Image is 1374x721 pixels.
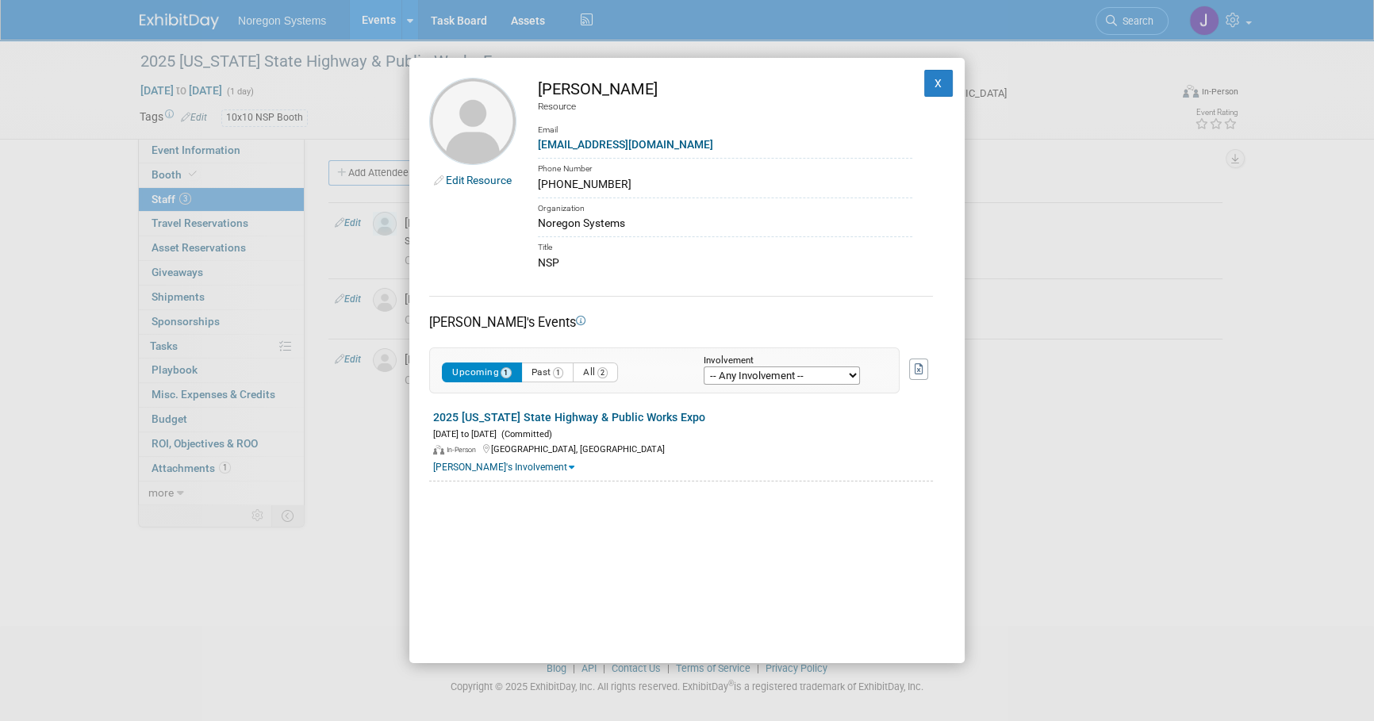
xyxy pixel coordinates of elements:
[538,138,713,151] a: [EMAIL_ADDRESS][DOMAIN_NAME]
[429,78,516,165] img: Bill Monroe
[538,215,912,232] div: Noregon Systems
[704,356,875,366] div: Involvement
[924,70,953,97] button: X
[497,429,552,439] span: (Committed)
[433,462,574,473] a: [PERSON_NAME]'s Involvement
[538,255,912,271] div: NSP
[553,367,564,378] span: 1
[433,426,933,441] div: [DATE] to [DATE]
[538,113,912,136] div: Email
[538,198,912,216] div: Organization
[538,176,912,193] div: [PHONE_NUMBER]
[501,367,512,378] span: 1
[521,362,574,382] button: Past1
[538,236,912,255] div: Title
[597,367,608,378] span: 2
[433,445,444,454] img: In-Person Event
[447,446,481,454] span: In-Person
[573,362,618,382] button: All2
[442,362,522,382] button: Upcoming1
[433,441,933,456] div: [GEOGRAPHIC_DATA], [GEOGRAPHIC_DATA]
[538,100,912,113] div: Resource
[433,411,705,424] a: 2025 [US_STATE] State Highway & Public Works Expo
[429,313,933,332] div: [PERSON_NAME]'s Events
[538,78,912,101] div: [PERSON_NAME]
[538,158,912,176] div: Phone Number
[446,174,512,186] a: Edit Resource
